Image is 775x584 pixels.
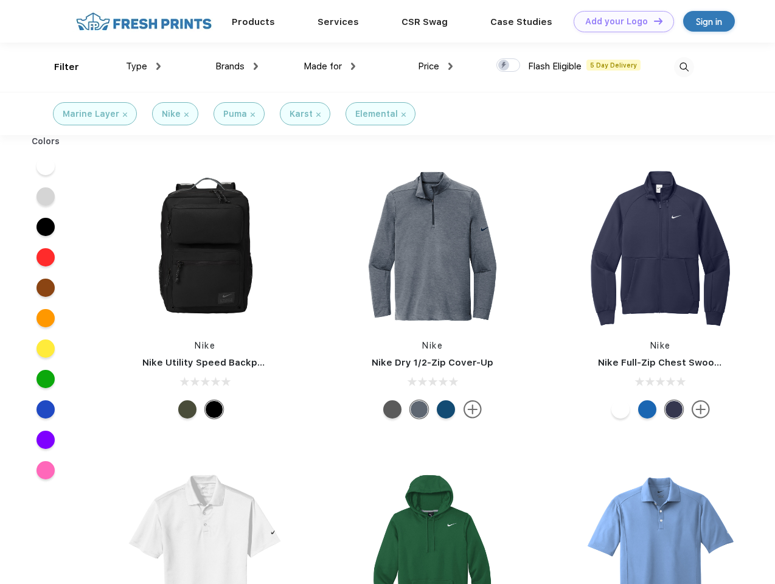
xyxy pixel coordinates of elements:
img: DT [654,18,662,24]
img: desktop_search.svg [674,57,694,77]
span: Brands [215,61,245,72]
div: Cargo Khaki [178,400,196,419]
div: Elemental [355,108,398,120]
span: Type [126,61,147,72]
a: Nike [195,341,215,350]
img: filter_cancel.svg [251,113,255,117]
img: filter_cancel.svg [123,113,127,117]
div: Marine Layer [63,108,119,120]
span: Price [418,61,439,72]
a: Sign in [683,11,735,32]
div: Add your Logo [585,16,648,27]
div: Sign in [696,15,722,29]
img: dropdown.png [351,63,355,70]
img: filter_cancel.svg [401,113,406,117]
img: filter_cancel.svg [316,113,321,117]
img: func=resize&h=266 [580,165,742,327]
img: filter_cancel.svg [184,113,189,117]
div: Navy Heather [410,400,428,419]
div: Midnight Navy [665,400,683,419]
div: Nike [162,108,181,120]
img: more.svg [692,400,710,419]
img: dropdown.png [254,63,258,70]
img: func=resize&h=266 [124,165,286,327]
img: dropdown.png [156,63,161,70]
div: White [611,400,630,419]
span: 5 Day Delivery [586,60,641,71]
div: Colors [23,135,69,148]
div: Filter [54,60,79,74]
span: Flash Eligible [528,61,582,72]
div: Black [205,400,223,419]
a: Products [232,16,275,27]
a: Services [318,16,359,27]
img: dropdown.png [448,63,453,70]
a: Nike [422,341,443,350]
a: Nike Full-Zip Chest Swoosh Jacket [598,357,760,368]
div: Black Heather [383,400,401,419]
a: Nike Dry 1/2-Zip Cover-Up [372,357,493,368]
span: Made for [304,61,342,72]
div: Royal [638,400,656,419]
a: CSR Swag [401,16,448,27]
a: Nike Utility Speed Backpack [142,357,274,368]
a: Nike [650,341,671,350]
img: func=resize&h=266 [352,165,513,327]
div: Gym Blue [437,400,455,419]
div: Karst [290,108,313,120]
div: Puma [223,108,247,120]
img: fo%20logo%202.webp [72,11,215,32]
img: more.svg [464,400,482,419]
